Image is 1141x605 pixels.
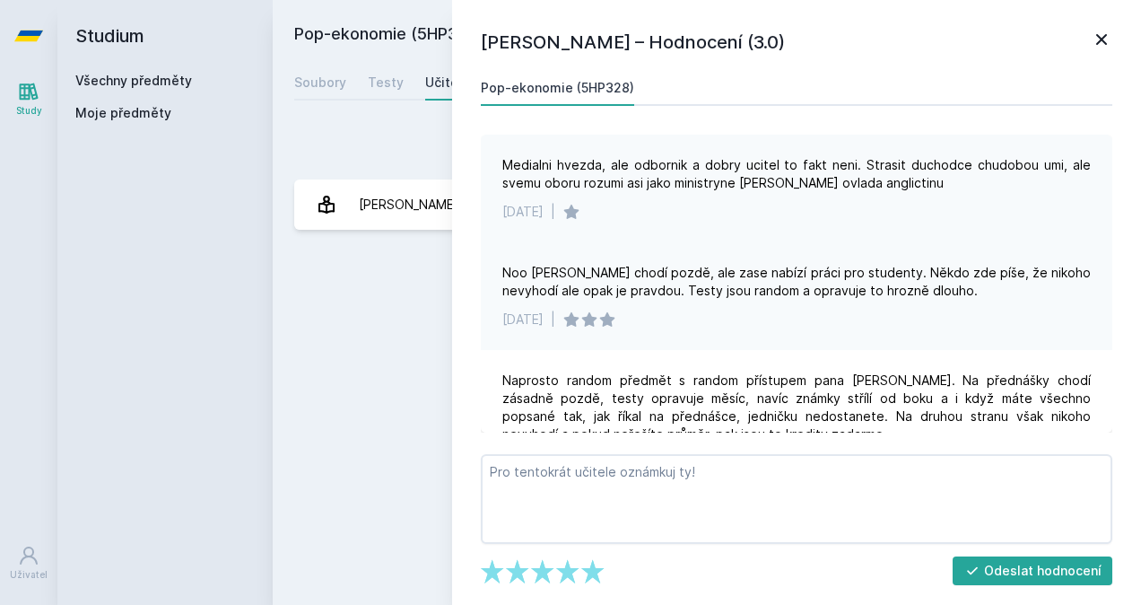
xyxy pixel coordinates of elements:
a: Study [4,72,54,127]
h2: Pop-ekonomie (5HP328) [294,22,919,50]
a: Učitelé [425,65,470,101]
div: Study [16,104,42,118]
div: [PERSON_NAME] [359,187,458,223]
a: Uživatel [4,536,54,591]
a: [PERSON_NAME] 4 hodnocení 3.0 [294,180,1119,230]
div: Uživatel [10,568,48,582]
div: Učitelé [425,74,470,92]
div: Medialni hvezda, ale odbornik a dobry ucitel to fakt neni. Strasit duchodce chudobou umi, ale sve... [502,156,1091,192]
a: Soubory [294,65,346,101]
a: Testy [368,65,404,101]
a: Všechny předměty [75,73,192,88]
div: Soubory [294,74,346,92]
div: [DATE] [502,203,544,221]
span: Moje předměty [75,104,171,122]
div: | [551,203,555,221]
div: Testy [368,74,404,92]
